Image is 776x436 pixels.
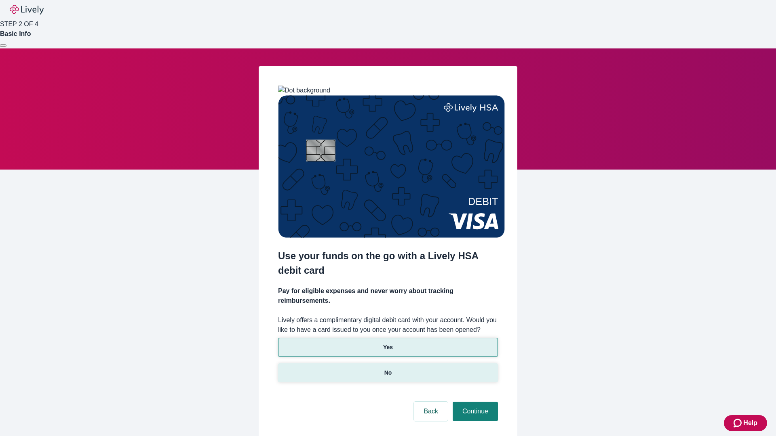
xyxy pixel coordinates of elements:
[278,286,498,306] h4: Pay for eligible expenses and never worry about tracking reimbursements.
[278,249,498,278] h2: Use your funds on the go with a Lively HSA debit card
[383,343,393,352] p: Yes
[414,402,448,421] button: Back
[453,402,498,421] button: Continue
[278,86,330,95] img: Dot background
[724,415,767,431] button: Zendesk support iconHelp
[10,5,44,15] img: Lively
[743,418,757,428] span: Help
[384,369,392,377] p: No
[278,315,498,335] label: Lively offers a complimentary digital debit card with your account. Would you like to have a card...
[278,338,498,357] button: Yes
[278,95,505,238] img: Debit card
[278,363,498,382] button: No
[734,418,743,428] svg: Zendesk support icon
